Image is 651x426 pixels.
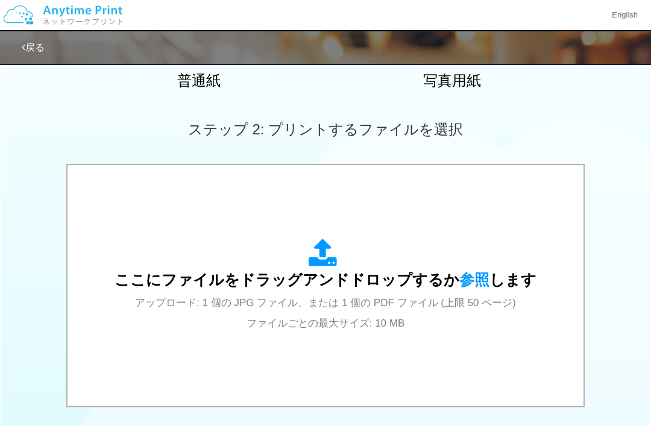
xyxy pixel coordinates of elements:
span: ここにファイルをドラッグアンドドロップするか します [115,271,536,288]
span: ステップ 2: プリントするファイルを選択 [188,121,463,137]
h2: 写真用紙 [347,73,558,89]
a: 戻る [22,42,45,52]
span: 参照 [459,271,489,288]
h2: 普通紙 [93,73,304,89]
span: アップロード: 1 個の JPG ファイル、または 1 個の PDF ファイル (上限 50 ページ) ファイルごとの最大サイズ: 10 MB [135,297,516,329]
